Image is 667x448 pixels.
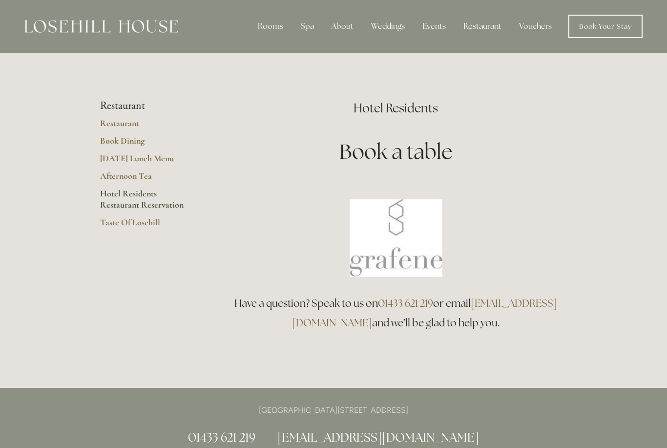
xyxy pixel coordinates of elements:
h1: Book a table [225,137,567,166]
li: Restaurant [100,100,193,112]
a: Vouchers [511,17,560,36]
p: [GEOGRAPHIC_DATA][STREET_ADDRESS] [100,404,567,417]
a: [EMAIL_ADDRESS][DOMAIN_NAME] [277,429,479,445]
div: Spa [293,17,322,36]
a: [EMAIL_ADDRESS][DOMAIN_NAME] [292,297,558,329]
a: Taste Of Losehill [100,217,193,235]
img: Book a table at Grafene Restaurant @ Losehill [350,199,442,277]
a: Restaurant [100,118,193,135]
a: 01433 621 219 [188,429,255,445]
div: Weddings [363,17,413,36]
img: Losehill House [24,20,178,33]
div: Rooms [250,17,291,36]
h3: Have a question? Speak to us on or email and we’ll be glad to help you. [225,294,567,333]
div: Events [415,17,454,36]
a: [DATE] Lunch Menu [100,153,193,171]
a: 01433 621 219 [378,297,433,310]
a: Afternoon Tea [100,171,193,188]
a: Book Dining [100,135,193,153]
a: Hotel Residents Restaurant Reservation [100,188,193,217]
h2: Hotel Residents [225,100,567,117]
div: About [324,17,361,36]
div: Restaurant [456,17,509,36]
a: Book Your Stay [568,15,643,38]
